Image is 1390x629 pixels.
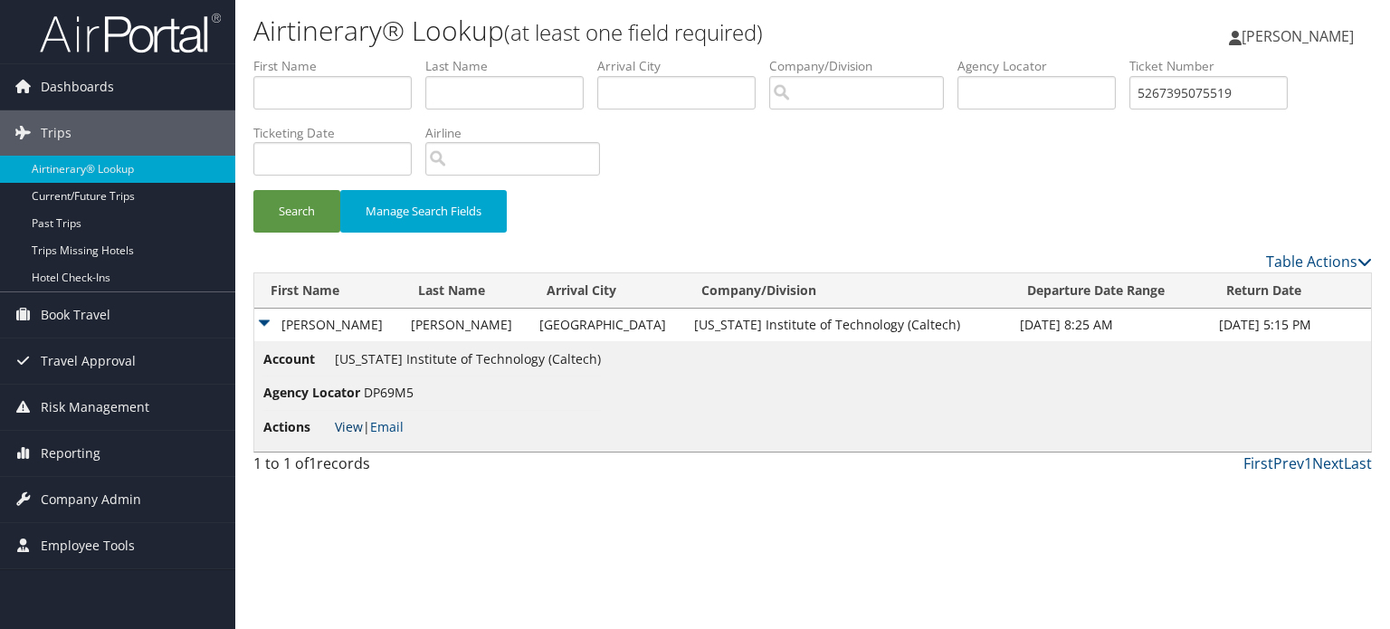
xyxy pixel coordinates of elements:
a: Next [1312,453,1344,473]
a: Table Actions [1266,252,1372,272]
th: Company/Division [685,273,1010,309]
label: Agency Locator [957,57,1129,75]
a: Last [1344,453,1372,473]
label: Last Name [425,57,597,75]
span: Agency Locator [263,383,360,403]
span: Account [263,349,331,369]
a: View [335,418,363,435]
span: DP69M5 [364,384,414,401]
span: Book Travel [41,292,110,338]
h1: Airtinerary® Lookup [253,12,999,50]
button: Search [253,190,340,233]
span: Company Admin [41,477,141,522]
span: Trips [41,110,71,156]
a: First [1243,453,1273,473]
th: Return Date: activate to sort column ascending [1210,273,1371,309]
span: [US_STATE] Institute of Technology (Caltech) [335,350,601,367]
span: Actions [263,417,331,437]
span: Employee Tools [41,523,135,568]
td: [DATE] 8:25 AM [1011,309,1210,341]
label: Airline [425,124,614,142]
th: First Name: activate to sort column ascending [254,273,402,309]
td: [DATE] 5:15 PM [1210,309,1371,341]
span: | [335,418,404,435]
small: (at least one field required) [504,17,763,47]
a: [PERSON_NAME] [1229,9,1372,63]
label: First Name [253,57,425,75]
td: [US_STATE] Institute of Technology (Caltech) [685,309,1010,341]
img: airportal-logo.png [40,12,221,54]
div: 1 to 1 of records [253,453,513,483]
td: [PERSON_NAME] [402,309,530,341]
label: Arrival City [597,57,769,75]
span: Reporting [41,431,100,476]
th: Departure Date Range: activate to sort column ascending [1011,273,1210,309]
label: Ticketing Date [253,124,425,142]
label: Company/Division [769,57,957,75]
span: Dashboards [41,64,114,110]
span: 1 [309,453,317,473]
a: Email [370,418,404,435]
a: Prev [1273,453,1304,473]
label: Ticket Number [1129,57,1301,75]
span: Travel Approval [41,338,136,384]
td: [GEOGRAPHIC_DATA] [530,309,686,341]
span: Risk Management [41,385,149,430]
td: [PERSON_NAME] [254,309,402,341]
span: [PERSON_NAME] [1242,26,1354,46]
button: Manage Search Fields [340,190,507,233]
th: Arrival City: activate to sort column ascending [530,273,686,309]
a: 1 [1304,453,1312,473]
th: Last Name: activate to sort column ascending [402,273,530,309]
